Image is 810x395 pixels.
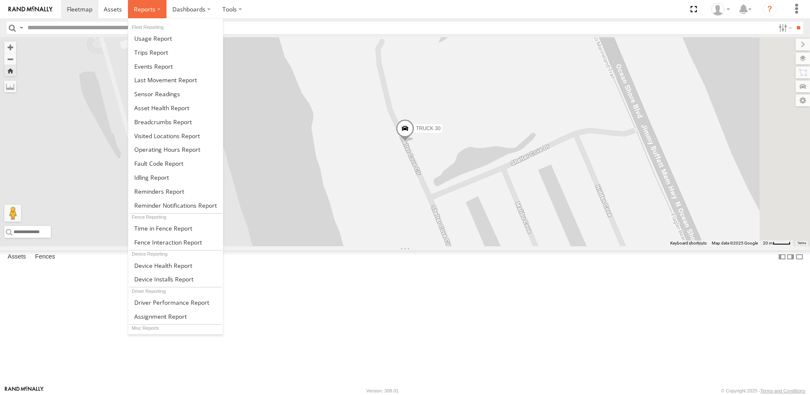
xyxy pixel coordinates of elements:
span: Map data ©2025 Google [712,241,758,245]
label: Map Settings [796,95,810,106]
a: Fault Code Report [128,156,223,170]
a: Usage Report [128,31,223,45]
a: Device Health Report [128,259,223,273]
a: Service Reminder Notifications Report [128,198,223,212]
a: Visited Locations Report [128,129,223,143]
a: Reminders Report [128,184,223,198]
a: Scheduled Reports [128,332,223,346]
div: Thomas Crowe [708,3,733,16]
a: Assignment Report [128,309,223,323]
label: Dock Summary Table to the Left [778,250,786,263]
a: Trips Report [128,45,223,59]
label: Search Query [18,22,25,34]
a: Terms and Conditions [760,388,805,393]
div: Version: 308.01 [366,388,399,393]
a: Full Events Report [128,59,223,73]
label: Dock Summary Table to the Right [786,250,795,263]
button: Map Scale: 20 m per 38 pixels [760,240,793,246]
label: Assets [3,251,30,263]
a: Last Movement Report [128,73,223,87]
a: Asset Operating Hours Report [128,142,223,156]
a: Visit our Website [5,387,44,395]
div: © Copyright 2025 - [721,388,805,393]
span: 20 m [763,241,773,245]
img: rand-logo.svg [8,6,53,12]
label: Search Filter Options [775,22,793,34]
button: Keyboard shortcuts [670,240,707,246]
a: Breadcrumbs Report [128,115,223,129]
a: Idling Report [128,170,223,184]
a: Sensor Readings [128,87,223,101]
i: ? [763,3,777,16]
a: Driver Performance Report [128,295,223,309]
button: Zoom out [4,53,16,65]
a: Device Installs Report [128,272,223,286]
label: Hide Summary Table [795,250,804,263]
button: Zoom Home [4,65,16,76]
label: Fences [31,251,59,263]
a: Terms (opens in new tab) [797,242,806,245]
a: Fence Interaction Report [128,235,223,249]
label: Measure [4,81,16,92]
button: Drag Pegman onto the map to open Street View [4,205,21,222]
a: Time in Fences Report [128,221,223,235]
span: TRUCK 30 [416,125,441,131]
button: Zoom in [4,42,16,53]
a: Asset Health Report [128,101,223,115]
